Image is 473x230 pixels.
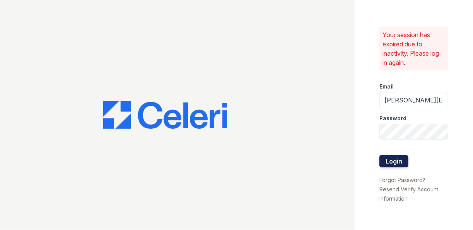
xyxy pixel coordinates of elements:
a: Resend Verify Account Information [379,186,438,202]
label: Email [379,83,394,90]
p: Your session has expired due to inactivity. Please log in again. [382,30,445,67]
a: Forgot Password? [379,177,425,183]
button: Login [379,155,408,167]
img: CE_Logo_Blue-a8612792a0a2168367f1c8372b55b34899dd931a85d93a1a3d3e32e68fde9ad4.png [103,101,227,129]
label: Password [379,114,406,122]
